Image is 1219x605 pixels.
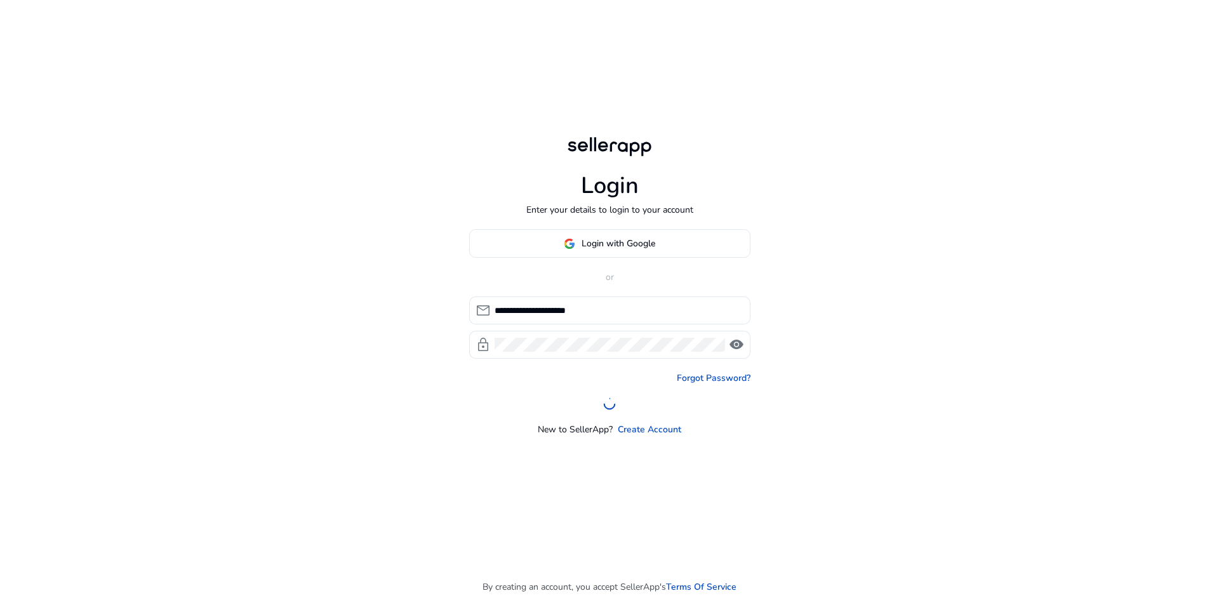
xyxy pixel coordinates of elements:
span: lock [476,337,491,352]
p: Enter your details to login to your account [526,203,693,216]
span: Login with Google [582,237,655,250]
span: mail [476,303,491,318]
a: Terms Of Service [666,580,736,594]
p: New to SellerApp? [538,423,613,436]
span: visibility [729,337,744,352]
a: Create Account [618,423,681,436]
a: Forgot Password? [677,371,750,385]
img: google-logo.svg [564,238,575,249]
p: or [469,270,750,284]
h1: Login [581,172,639,199]
button: Login with Google [469,229,750,258]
